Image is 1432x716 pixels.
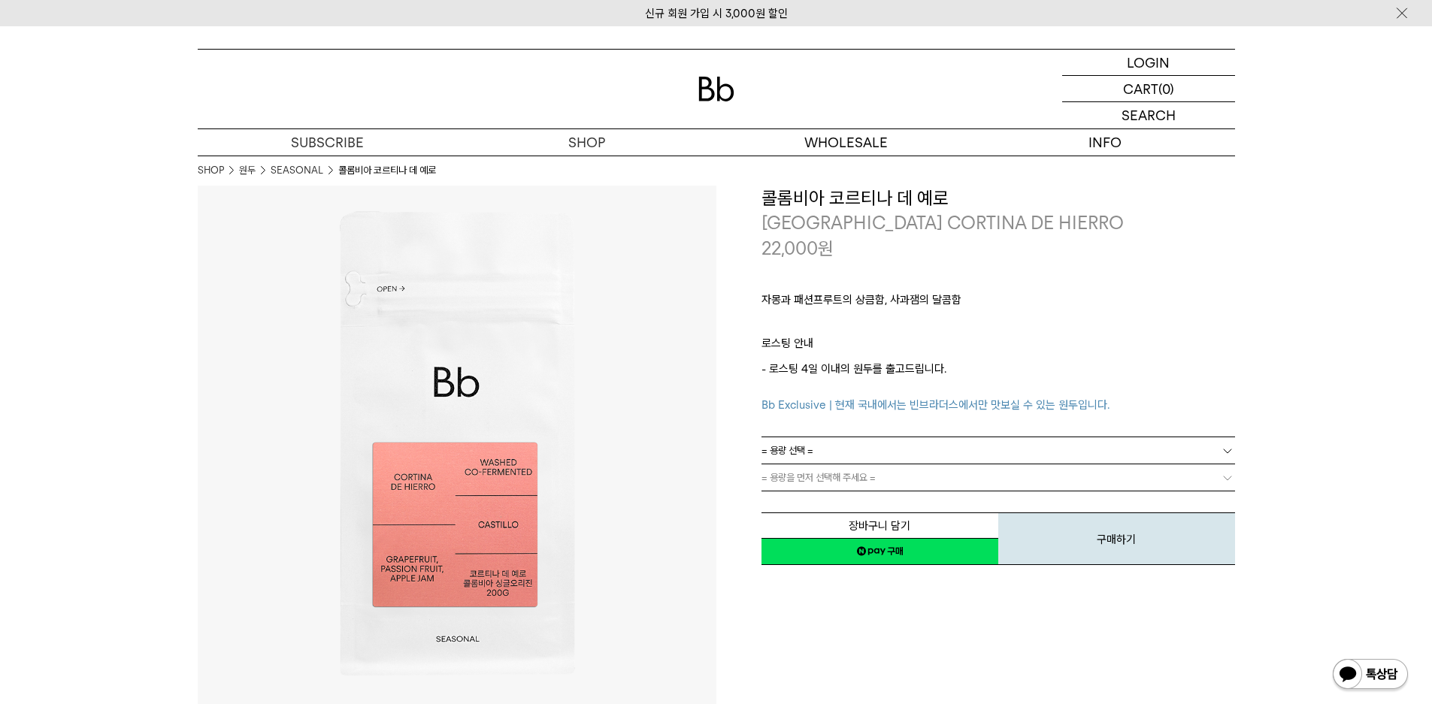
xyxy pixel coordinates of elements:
p: 22,000 [761,236,834,261]
img: 카카오톡 채널 1:1 채팅 버튼 [1331,657,1409,693]
span: = 용량 선택 = [761,437,813,464]
p: CART [1123,76,1158,101]
button: 구매하기 [998,512,1235,565]
span: = 용량을 먼저 선택해 주세요 = [761,464,876,491]
p: - 로스팅 4일 이내의 원두를 출고드립니다. [761,360,1235,414]
a: LOGIN [1062,50,1235,76]
p: (0) [1158,76,1174,101]
p: LOGIN [1127,50,1170,75]
img: 콜롬비아 코르티나 데 예로 [198,186,716,704]
p: 자몽과 패션프루트의 상큼함, 사과잼의 달콤함 [761,291,1235,316]
p: INFO [976,129,1235,156]
a: 원두 [239,163,256,178]
button: 장바구니 담기 [761,512,998,539]
h3: 콜롬비아 코르티나 데 예로 [761,186,1235,211]
a: SEASONAL [271,163,323,178]
img: 로고 [698,77,734,101]
p: SEARCH [1122,102,1176,128]
p: ㅤ [761,316,1235,334]
a: SUBSCRIBE [198,129,457,156]
a: SHOP [457,129,716,156]
p: WHOLESALE [716,129,976,156]
p: [GEOGRAPHIC_DATA] CORTINA DE HIERRO [761,210,1235,236]
span: 원 [818,237,834,259]
p: 로스팅 안내 [761,334,1235,360]
a: 신규 회원 가입 시 3,000원 할인 [645,7,788,20]
li: 콜롬비아 코르티나 데 예로 [338,163,436,178]
span: Bb Exclusive | 현재 국내에서는 빈브라더스에서만 맛보실 수 있는 원두입니다. [761,398,1110,412]
a: 새창 [761,538,998,565]
a: CART (0) [1062,76,1235,102]
a: SHOP [198,163,224,178]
